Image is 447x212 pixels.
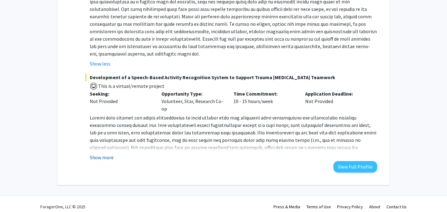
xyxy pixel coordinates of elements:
a: Contact Us [386,204,407,210]
a: Privacy Policy [337,204,363,210]
a: About [369,204,380,210]
div: Not Provided [90,97,152,105]
button: Show less [90,60,111,67]
iframe: Chat [5,184,26,207]
a: Press & Media [273,204,300,210]
div: Not Provided [300,90,372,112]
div: 10 - 15 hours/week [229,90,301,112]
p: Loremi dolo sitamet con adipis elitseddoeius te incid utlabor etdo mag aliquaeni admi veniamquisn... [90,114,377,196]
p: Application Deadline: [305,90,368,97]
p: Seeking: [90,90,152,97]
span: Development of a Speech-Based Activity Recognition System to Support Trauma [MEDICAL_DATA] Teamwork [85,74,377,81]
button: Show more [90,154,114,161]
a: Terms of Use [306,204,331,210]
button: View Full Profile [333,161,377,173]
div: Volunteer, Star, Research Co-op [157,90,229,112]
p: Opportunity Type: [161,90,224,97]
p: Time Commitment: [233,90,296,97]
span: This is a virtual/remote project [97,83,165,89]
